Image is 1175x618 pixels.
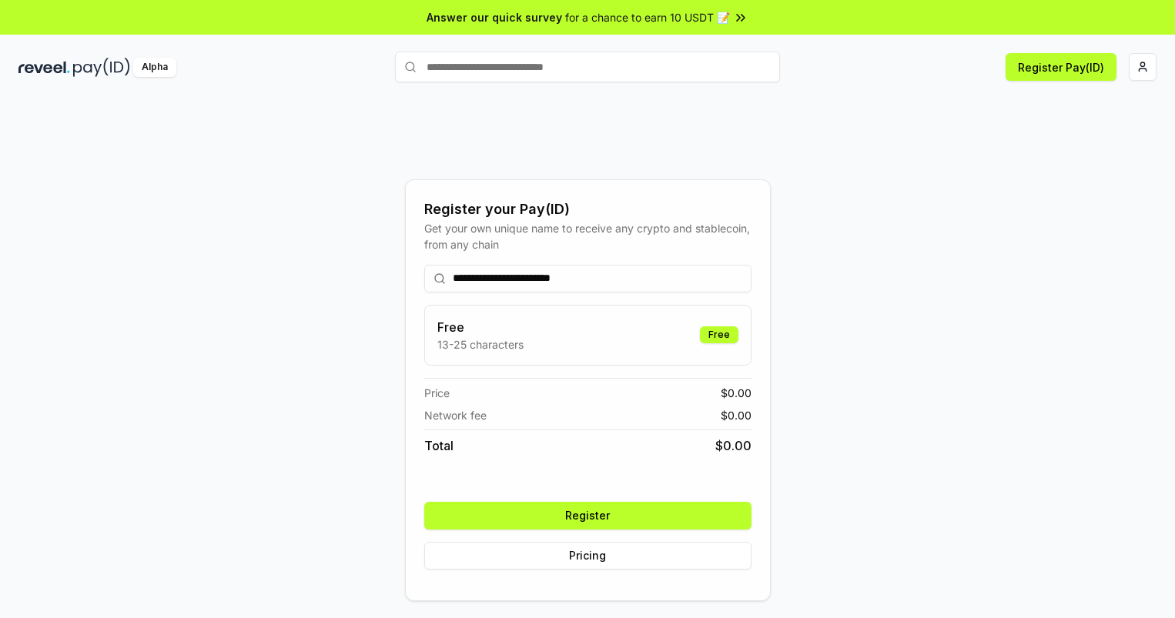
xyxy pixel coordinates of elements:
[424,542,752,570] button: Pricing
[1006,53,1116,81] button: Register Pay(ID)
[18,58,70,77] img: reveel_dark
[721,407,752,423] span: $ 0.00
[424,199,752,220] div: Register your Pay(ID)
[424,502,752,529] button: Register
[721,385,752,401] span: $ 0.00
[73,58,130,77] img: pay_id
[437,318,524,336] h3: Free
[715,436,752,455] span: $ 0.00
[424,436,454,455] span: Total
[133,58,176,77] div: Alpha
[700,326,738,343] div: Free
[427,9,562,25] span: Answer our quick survey
[424,385,450,401] span: Price
[424,220,752,252] div: Get your own unique name to receive any crypto and stablecoin, from any chain
[565,9,730,25] span: for a chance to earn 10 USDT 📝
[437,336,524,352] p: 13-25 characters
[424,407,487,423] span: Network fee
